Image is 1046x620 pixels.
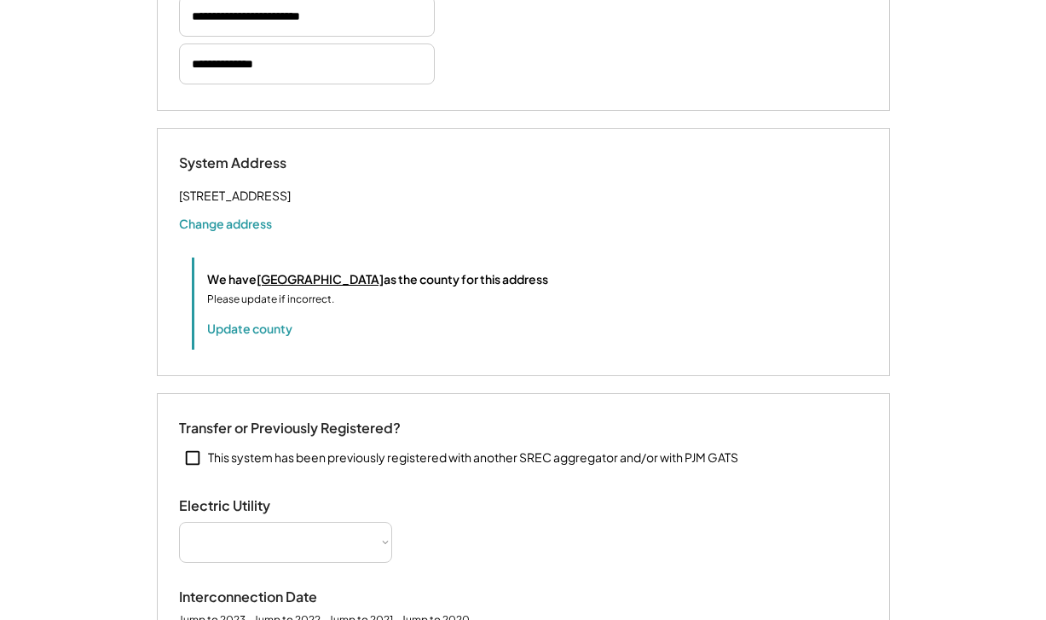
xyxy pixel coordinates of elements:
div: [STREET_ADDRESS] [179,185,291,206]
div: Electric Utility [179,497,350,515]
div: We have as the county for this address [207,270,548,288]
div: Please update if incorrect. [207,292,334,307]
button: Change address [179,215,272,232]
div: This system has been previously registered with another SREC aggregator and/or with PJM GATS [208,449,738,466]
div: Transfer or Previously Registered? [179,420,401,437]
button: Update county [207,320,292,337]
div: System Address [179,154,350,172]
u: [GEOGRAPHIC_DATA] [257,271,384,287]
div: Interconnection Date [179,588,350,606]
